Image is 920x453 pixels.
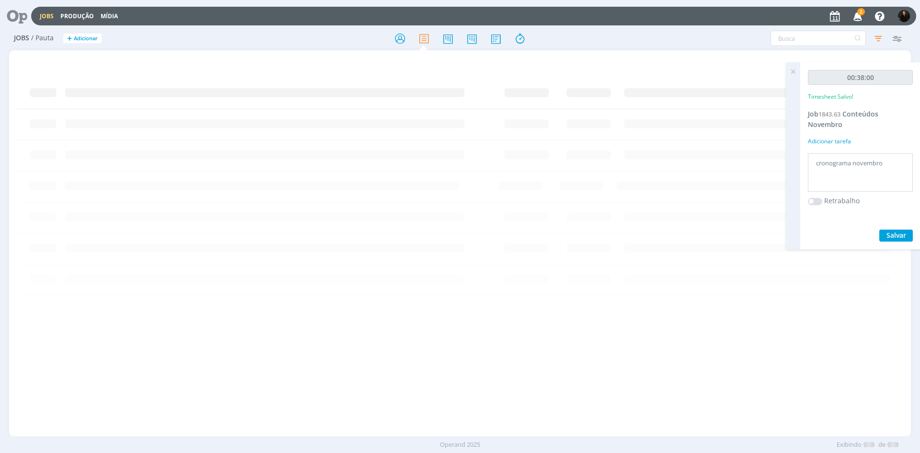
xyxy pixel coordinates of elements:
button: S [897,8,910,24]
a: Job1843.63Conteúdos Novembro [808,109,878,129]
button: 2 [847,8,867,25]
span: + [67,34,72,44]
input: Busca [770,31,866,46]
span: de [878,440,885,450]
a: Mídia [101,12,118,20]
a: Jobs [40,12,54,20]
span: Jobs [14,34,29,42]
label: Retrabalho [824,196,860,206]
span: 2 [857,8,865,15]
span: Adicionar [74,35,98,42]
span: Exibindo [837,440,862,450]
button: Jobs [37,12,57,20]
span: 1843.63 [818,110,840,118]
span: Salvar [886,231,906,240]
button: +Adicionar [63,34,102,44]
img: S [898,10,910,22]
span: / Pauta [31,34,54,42]
button: Salvar [879,230,913,242]
button: Mídia [98,12,121,20]
button: Produção [57,12,97,20]
p: Timesheet Salvo! [808,93,853,101]
div: Adicionar tarefa [808,137,913,146]
span: Conteúdos Novembro [808,109,878,129]
a: Produção [60,12,94,20]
